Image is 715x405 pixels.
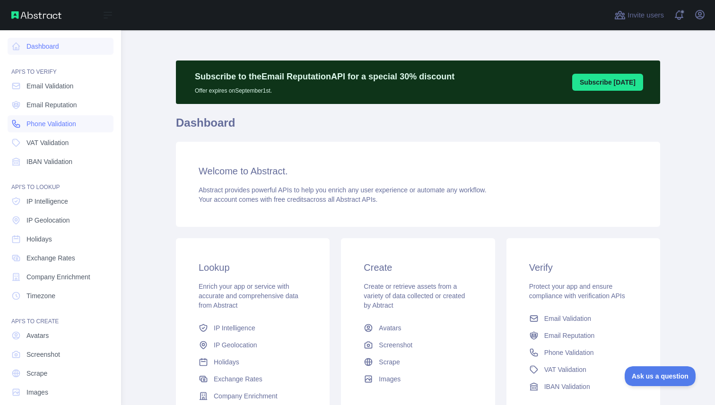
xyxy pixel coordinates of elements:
span: Create or retrieve assets from a variety of data collected or created by Abtract [364,283,465,309]
a: VAT Validation [525,361,641,378]
a: Scrape [8,365,113,382]
span: Email Validation [26,81,73,91]
a: Avatars [8,327,113,344]
span: Abstract provides powerful APIs to help you enrich any user experience or automate any workflow. [199,186,487,194]
span: Scrape [379,357,400,367]
span: IP Geolocation [26,215,70,225]
a: Screenshot [8,346,113,363]
span: IP Geolocation [214,340,257,350]
span: Images [26,388,48,397]
a: Avatars [360,319,476,336]
span: Avatars [26,331,49,340]
a: Phone Validation [8,115,113,132]
h3: Verify [529,261,637,274]
span: Company Enrichment [214,391,278,401]
a: IP Geolocation [195,336,311,353]
span: Avatars [379,323,401,333]
a: Company Enrichment [8,268,113,285]
a: Dashboard [8,38,113,55]
span: Screenshot [379,340,412,350]
span: Protect your app and ensure compliance with verification APIs [529,283,625,300]
span: IBAN Validation [26,157,72,166]
a: Company Enrichment [195,388,311,405]
iframe: Toggle Customer Support [625,366,696,386]
span: Enrich your app or service with accurate and comprehensive data from Abstract [199,283,298,309]
a: Images [360,371,476,388]
a: Holidays [195,353,311,371]
span: VAT Validation [26,138,69,147]
button: Invite users [612,8,666,23]
a: IBAN Validation [525,378,641,395]
a: Email Reputation [8,96,113,113]
a: Exchange Rates [8,250,113,267]
span: Images [379,374,401,384]
span: Screenshot [26,350,60,359]
span: free credits [274,196,306,203]
span: Exchange Rates [214,374,262,384]
span: Timezone [26,291,55,301]
span: VAT Validation [544,365,586,374]
span: Your account comes with across all Abstract APIs. [199,196,377,203]
a: IBAN Validation [8,153,113,170]
span: IP Intelligence [26,197,68,206]
div: API'S TO LOOKUP [8,172,113,191]
p: Subscribe to the Email Reputation API for a special 30 % discount [195,70,454,83]
a: Exchange Rates [195,371,311,388]
span: Email Validation [544,314,591,323]
h3: Welcome to Abstract. [199,164,637,178]
span: Phone Validation [26,119,76,129]
a: Screenshot [360,336,476,353]
a: Email Reputation [525,327,641,344]
div: API'S TO VERIFY [8,57,113,76]
span: Company Enrichment [26,272,90,282]
span: Phone Validation [544,348,594,357]
a: IP Intelligence [195,319,311,336]
img: Abstract API [11,11,61,19]
a: Email Validation [8,78,113,95]
span: Invite users [628,10,664,21]
span: Exchange Rates [26,253,75,263]
a: Images [8,384,113,401]
span: Holidays [214,357,239,367]
a: Timezone [8,287,113,304]
a: Scrape [360,353,476,371]
a: IP Intelligence [8,193,113,210]
a: Phone Validation [525,344,641,361]
h3: Create [364,261,472,274]
button: Subscribe [DATE] [572,74,643,91]
span: IP Intelligence [214,323,255,333]
span: Email Reputation [26,100,77,110]
span: Holidays [26,234,52,244]
a: VAT Validation [8,134,113,151]
h3: Lookup [199,261,307,274]
a: Email Validation [525,310,641,327]
a: IP Geolocation [8,212,113,229]
div: API'S TO CREATE [8,306,113,325]
h1: Dashboard [176,115,660,138]
span: IBAN Validation [544,382,590,391]
p: Offer expires on September 1st. [195,83,454,95]
span: Email Reputation [544,331,595,340]
span: Scrape [26,369,47,378]
a: Holidays [8,231,113,248]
